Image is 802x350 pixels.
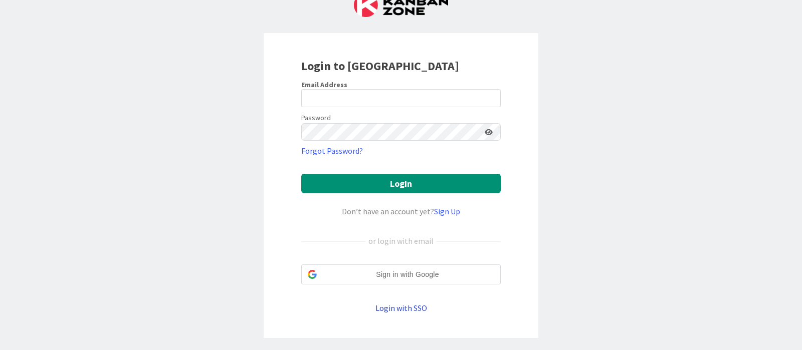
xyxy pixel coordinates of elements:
[301,113,331,123] label: Password
[301,174,501,193] button: Login
[301,264,501,284] div: Sign in with Google
[321,269,494,280] span: Sign in with Google
[366,235,436,247] div: or login with email
[301,145,363,157] a: Forgot Password?
[375,303,427,313] a: Login with SSO
[434,206,460,216] a: Sign Up
[301,80,347,89] label: Email Address
[301,205,501,217] div: Don’t have an account yet?
[301,58,459,74] b: Login to [GEOGRAPHIC_DATA]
